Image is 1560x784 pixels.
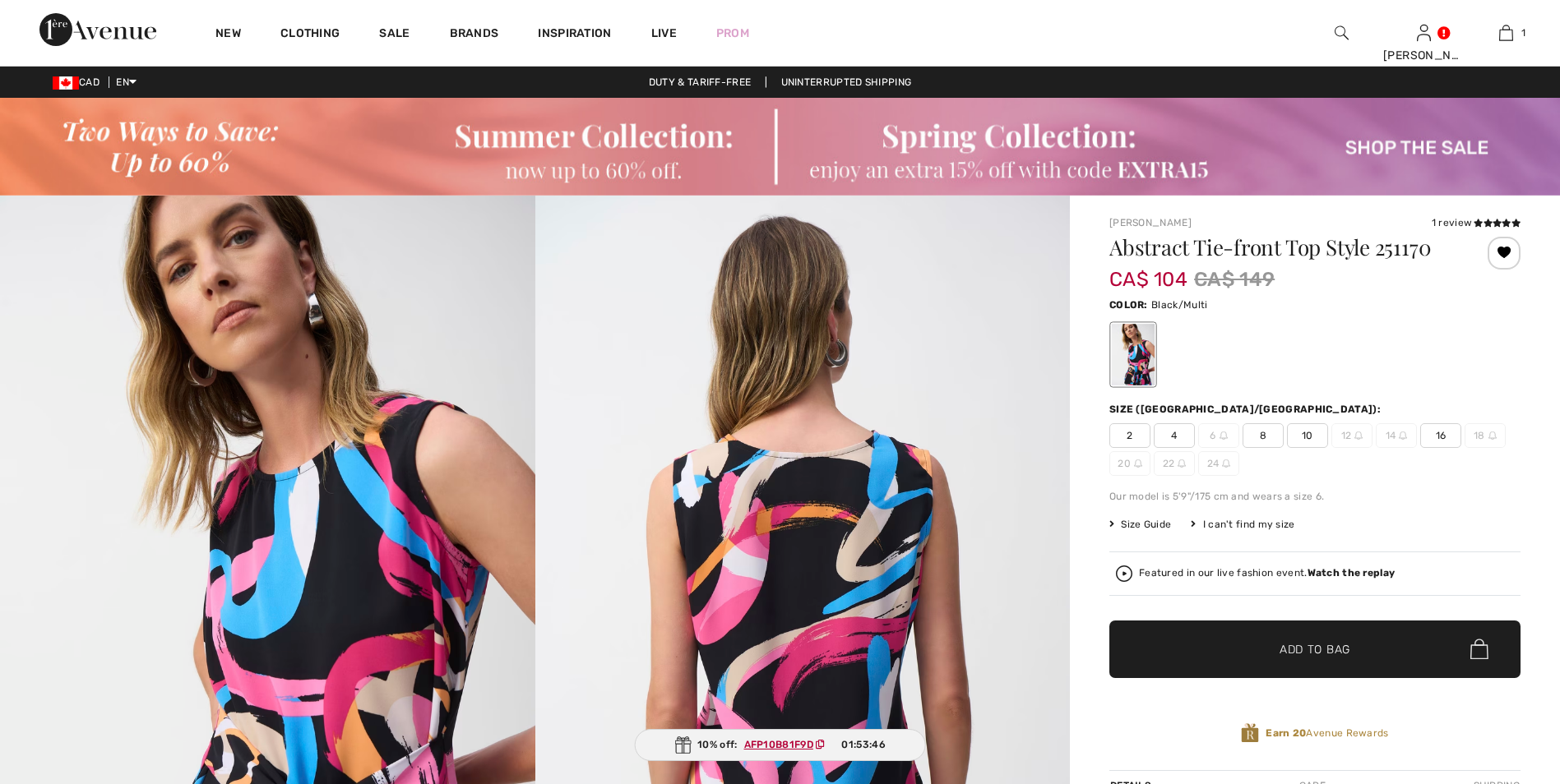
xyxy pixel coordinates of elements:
[215,26,241,44] a: New
[1109,402,1384,417] div: Size ([GEOGRAPHIC_DATA]/[GEOGRAPHIC_DATA]):
[1109,517,1171,532] span: Size Guide
[1399,431,1407,440] img: ring-m.svg
[1109,451,1150,476] span: 20
[744,739,813,750] ins: AFP10B81F9D
[116,76,137,88] span: EN
[1109,620,1521,678] button: Add to Bag
[1432,215,1521,230] div: 1 review
[1331,423,1373,448] span: 12
[1241,722,1259,745] img: Avenue Rewards
[841,737,885,752] span: 01:53:46
[716,25,749,42] a: Prom
[53,76,106,88] span: CAD
[1220,431,1228,440] img: ring-m.svg
[1417,25,1431,40] a: Sign In
[1194,265,1275,294] span: CA$ 149
[1243,423,1284,448] span: 8
[1488,431,1497,440] img: ring-m.svg
[53,76,79,90] img: Canadian Dollar
[1383,47,1464,64] div: [PERSON_NAME]
[1139,568,1395,579] div: Featured in our live fashion event.
[1109,251,1187,291] span: CA$ 104
[1178,459,1186,468] img: ring-m.svg
[1417,23,1431,43] img: My Info
[1109,423,1150,448] span: 2
[1151,299,1207,311] span: Black/Multi
[1198,451,1239,476] span: 24
[1465,423,1506,448] span: 18
[1287,423,1328,448] span: 10
[39,13,156,46] img: 1ère Avenue
[1154,423,1195,448] span: 4
[1266,727,1306,739] strong: Earn 20
[450,26,499,44] a: Brands
[1222,459,1230,468] img: ring-m.svg
[634,729,926,761] div: 10% off:
[1109,217,1192,228] a: [PERSON_NAME]
[1154,451,1195,476] span: 22
[1116,565,1132,582] img: Watch the replay
[1354,431,1363,440] img: ring-m.svg
[674,736,691,754] img: Gift.svg
[280,26,340,44] a: Clothing
[1109,237,1452,258] h1: Abstract Tie-front Top Style 251170
[379,26,410,44] a: Sale
[1266,726,1388,740] span: Avenue Rewards
[1376,423,1417,448] span: 14
[1198,423,1239,448] span: 6
[1109,489,1521,504] div: Our model is 5'9"/175 cm and wears a size 6.
[1420,423,1461,448] span: 16
[1280,640,1350,657] span: Add to Bag
[1521,25,1525,40] span: 1
[1112,324,1155,385] div: Black/Multi
[1465,23,1546,43] a: 1
[651,25,677,42] a: Live
[1499,23,1513,43] img: My Bag
[1191,517,1294,532] div: I can't find my size
[1134,459,1142,468] img: ring-m.svg
[1308,567,1396,579] strong: Watch the replay
[1335,23,1349,43] img: search the website
[1109,299,1148,311] span: Color:
[1470,639,1488,660] img: Bag.svg
[538,26,611,44] span: Inspiration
